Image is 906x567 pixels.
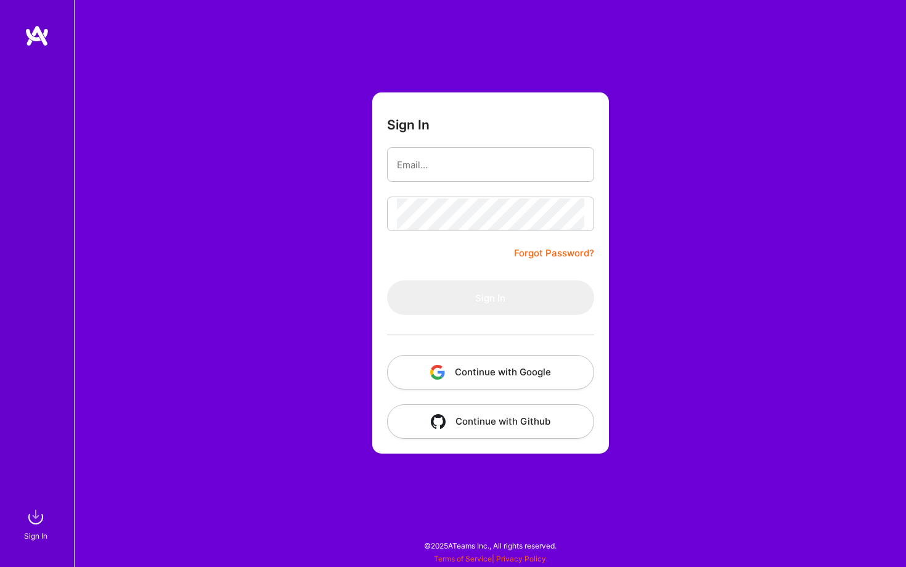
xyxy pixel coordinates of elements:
[23,505,48,529] img: sign in
[430,365,445,380] img: icon
[434,554,492,563] a: Terms of Service
[387,355,594,390] button: Continue with Google
[25,25,49,47] img: logo
[514,246,594,261] a: Forgot Password?
[74,530,906,561] div: © 2025 ATeams Inc., All rights reserved.
[397,149,584,181] input: Email...
[387,404,594,439] button: Continue with Github
[387,280,594,315] button: Sign In
[434,554,546,563] span: |
[431,414,446,429] img: icon
[24,529,47,542] div: Sign In
[26,505,48,542] a: sign inSign In
[387,117,430,133] h3: Sign In
[496,554,546,563] a: Privacy Policy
